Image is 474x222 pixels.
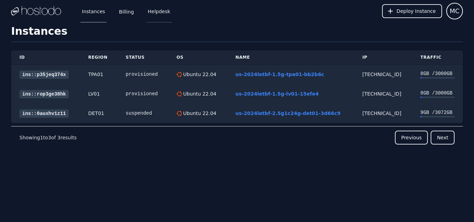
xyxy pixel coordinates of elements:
[450,6,459,16] span: MC
[177,91,182,97] img: Ubuntu 22.04
[420,70,455,77] div: 8 GB / 3000 GB
[19,71,69,79] a: ins::p35jeq374x
[382,4,442,18] button: Deploy Instance
[19,109,69,118] a: ins::0auxhv1z11
[40,135,43,140] span: 1
[48,135,51,140] span: 3
[126,71,160,78] div: provisioned
[57,135,60,140] span: 3
[177,111,182,116] img: Ubuntu 22.04
[126,90,160,97] div: provisioned
[88,71,109,78] div: TPA01
[19,90,69,98] a: ins::rop3ge38hk
[11,50,80,65] th: ID
[236,72,324,77] a: us-2024letbf-1.5g-tpa01-bb2b6c
[362,90,404,97] div: [TECHNICAL_ID]
[420,109,455,116] div: 9 GB / 3072 GB
[177,72,182,77] img: Ubuntu 22.04
[431,131,455,145] button: Next
[236,91,319,97] a: us-2024letbf-1.5g-lv01-15efe4
[88,110,109,117] div: DET01
[395,131,428,145] button: Previous
[236,110,341,116] a: us-2024letbf-2.5g1c24g-det01-3d66c9
[362,71,404,78] div: [TECHNICAL_ID]
[19,134,77,141] p: Showing to of results
[168,50,227,65] th: OS
[11,126,463,149] nav: Pagination
[88,90,109,97] div: LV01
[446,3,463,19] button: User menu
[420,90,455,97] div: 8 GB / 3000 GB
[11,6,61,16] img: Logo
[126,110,160,117] div: suspended
[412,50,463,65] th: Traffic
[182,71,217,78] div: Ubuntu 22.04
[354,50,412,65] th: IP
[227,50,354,65] th: Name
[182,90,217,97] div: Ubuntu 22.04
[182,110,217,117] div: Ubuntu 22.04
[80,50,117,65] th: Region
[11,25,463,42] h1: Instances
[117,50,168,65] th: Status
[362,110,404,117] div: [TECHNICAL_ID]
[397,8,436,15] span: Deploy Instance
